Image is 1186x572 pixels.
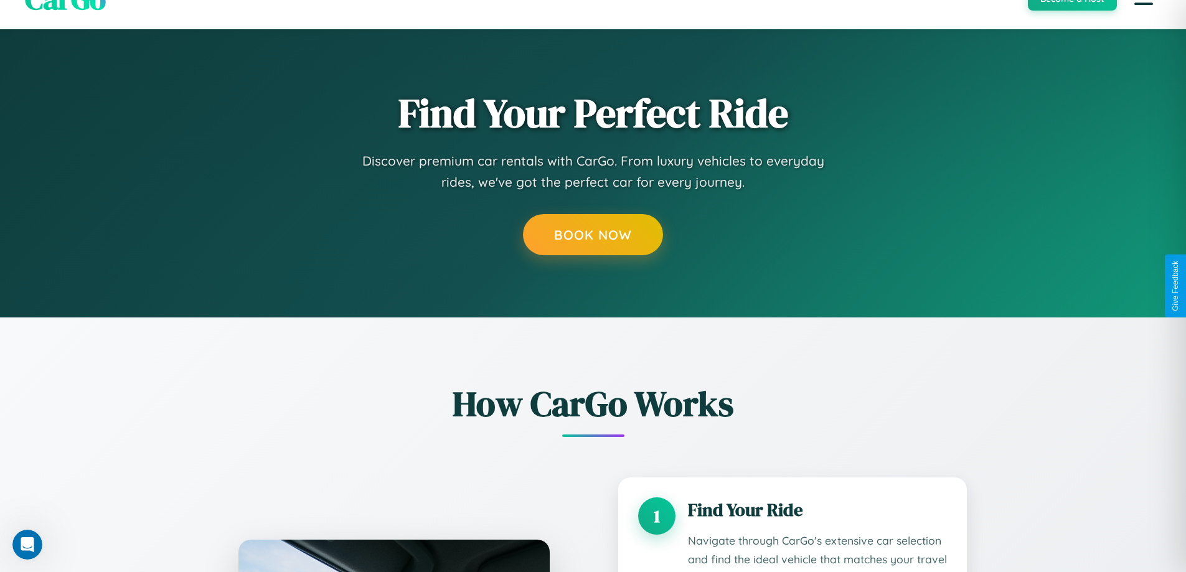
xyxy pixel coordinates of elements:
button: Book Now [523,214,663,255]
h1: Find Your Perfect Ride [398,91,788,135]
h3: Find Your Ride [688,497,947,522]
h2: How CarGo Works [220,380,967,428]
p: Discover premium car rentals with CarGo. From luxury vehicles to everyday rides, we've got the pe... [344,151,842,192]
div: 1 [638,497,675,535]
iframe: Intercom live chat [12,530,42,560]
div: Give Feedback [1171,261,1180,311]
